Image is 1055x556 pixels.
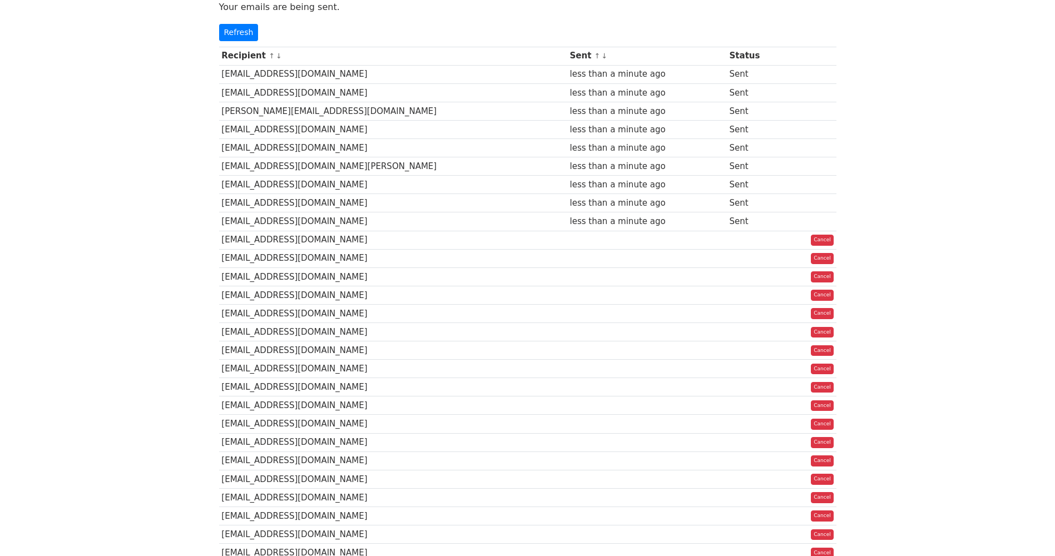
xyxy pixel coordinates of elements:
[811,510,834,522] a: Cancel
[811,290,834,301] a: Cancel
[811,308,834,319] a: Cancel
[811,529,834,540] a: Cancel
[727,194,784,212] td: Sent
[569,105,724,118] div: less than a minute ago
[219,286,567,304] td: [EMAIL_ADDRESS][DOMAIN_NAME]
[276,52,282,60] a: ↓
[811,492,834,503] a: Cancel
[219,83,567,102] td: [EMAIL_ADDRESS][DOMAIN_NAME]
[219,249,567,267] td: [EMAIL_ADDRESS][DOMAIN_NAME]
[219,102,567,120] td: [PERSON_NAME][EMAIL_ADDRESS][DOMAIN_NAME]
[219,120,567,138] td: [EMAIL_ADDRESS][DOMAIN_NAME]
[811,400,834,411] a: Cancel
[219,507,567,525] td: [EMAIL_ADDRESS][DOMAIN_NAME]
[219,433,567,451] td: [EMAIL_ADDRESS][DOMAIN_NAME]
[569,68,724,81] div: less than a minute ago
[601,52,607,60] a: ↓
[811,419,834,430] a: Cancel
[219,65,567,83] td: [EMAIL_ADDRESS][DOMAIN_NAME]
[811,455,834,466] a: Cancel
[219,139,567,157] td: [EMAIL_ADDRESS][DOMAIN_NAME]
[219,304,567,322] td: [EMAIL_ADDRESS][DOMAIN_NAME]
[219,176,567,194] td: [EMAIL_ADDRESS][DOMAIN_NAME]
[219,47,567,65] th: Recipient
[569,215,724,228] div: less than a minute ago
[219,323,567,341] td: [EMAIL_ADDRESS][DOMAIN_NAME]
[811,253,834,264] a: Cancel
[219,267,567,286] td: [EMAIL_ADDRESS][DOMAIN_NAME]
[727,120,784,138] td: Sent
[219,451,567,470] td: [EMAIL_ADDRESS][DOMAIN_NAME]
[569,123,724,136] div: less than a minute ago
[811,271,834,282] a: Cancel
[727,102,784,120] td: Sent
[219,231,567,249] td: [EMAIL_ADDRESS][DOMAIN_NAME]
[727,212,784,231] td: Sent
[219,415,567,433] td: [EMAIL_ADDRESS][DOMAIN_NAME]
[811,364,834,375] a: Cancel
[219,360,567,378] td: [EMAIL_ADDRESS][DOMAIN_NAME]
[569,160,724,173] div: less than a minute ago
[727,157,784,176] td: Sent
[219,525,567,544] td: [EMAIL_ADDRESS][DOMAIN_NAME]
[569,178,724,191] div: less than a minute ago
[219,470,567,488] td: [EMAIL_ADDRESS][DOMAIN_NAME]
[727,139,784,157] td: Sent
[219,341,567,360] td: [EMAIL_ADDRESS][DOMAIN_NAME]
[811,437,834,448] a: Cancel
[811,235,834,246] a: Cancel
[219,194,567,212] td: [EMAIL_ADDRESS][DOMAIN_NAME]
[569,142,724,155] div: less than a minute ago
[727,83,784,102] td: Sent
[219,396,567,415] td: [EMAIL_ADDRESS][DOMAIN_NAME]
[219,157,567,176] td: [EMAIL_ADDRESS][DOMAIN_NAME][PERSON_NAME]
[569,197,724,210] div: less than a minute ago
[727,176,784,194] td: Sent
[269,52,275,60] a: ↑
[569,87,724,100] div: less than a minute ago
[219,378,567,396] td: [EMAIL_ADDRESS][DOMAIN_NAME]
[999,503,1055,556] div: Widget de chat
[811,327,834,338] a: Cancel
[999,503,1055,556] iframe: Chat Widget
[811,345,834,356] a: Cancel
[219,212,567,231] td: [EMAIL_ADDRESS][DOMAIN_NAME]
[219,488,567,507] td: [EMAIL_ADDRESS][DOMAIN_NAME]
[811,382,834,393] a: Cancel
[727,65,784,83] td: Sent
[727,47,784,65] th: Status
[811,474,834,485] a: Cancel
[567,47,727,65] th: Sent
[219,24,259,41] a: Refresh
[219,1,836,13] p: Your emails are being sent.
[595,52,601,60] a: ↑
